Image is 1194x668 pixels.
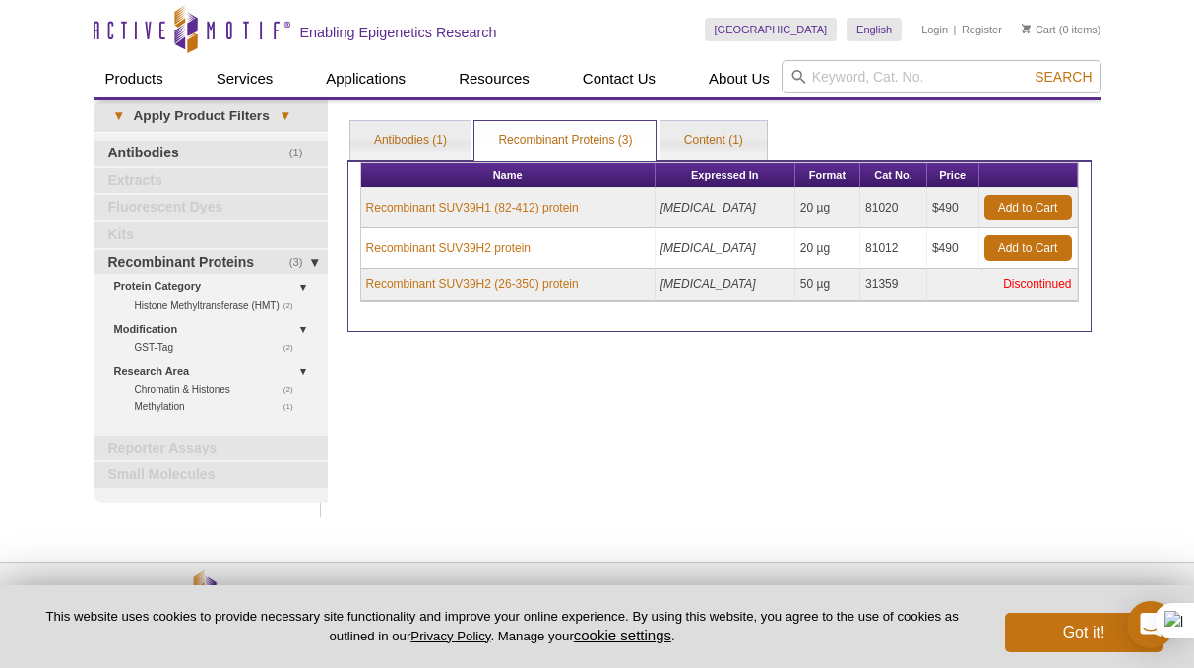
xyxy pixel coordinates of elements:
td: $490 [927,228,979,269]
a: Contact Us [571,60,667,97]
p: This website uses cookies to provide necessary site functionality and improve your online experie... [31,608,973,645]
span: (2) [283,339,304,356]
input: Keyword, Cat. No. [782,60,1101,93]
a: Content (1) [660,121,767,160]
span: (2) [283,381,304,397]
a: Antibodies (1) [350,121,471,160]
div: Open Intercom Messenger [1127,601,1174,648]
i: [MEDICAL_DATA] [660,277,756,291]
span: Search [1035,69,1092,85]
a: (1)Methylation [135,398,304,415]
a: Add to Cart [984,195,1072,220]
li: (0 items) [1022,18,1101,41]
a: Products [94,60,175,97]
a: Recombinant SUV39H2 (26-350) protein [366,275,579,293]
span: (1) [289,141,314,166]
img: Active Motif, [94,563,320,642]
a: (2)Chromatin & Histones [135,381,304,397]
i: [MEDICAL_DATA] [660,241,756,255]
span: (2) [283,297,304,314]
td: 81012 [860,228,927,269]
i: [MEDICAL_DATA] [660,201,756,214]
a: Applications [314,60,417,97]
a: Add to Cart [984,235,1072,261]
a: Register [962,23,1002,36]
a: About Us [697,60,782,97]
a: Modification [114,319,316,339]
th: Price [927,163,979,188]
a: Reporter Assays [94,436,328,461]
td: $490 [927,188,979,228]
a: Kits [94,222,328,248]
a: Recombinant SUV39H1 (82-412) protein [366,199,579,216]
td: 31359 [860,269,927,301]
a: Research Area [114,361,316,382]
span: (1) [283,398,304,415]
a: Small Molecules [94,462,328,488]
a: ▾Apply Product Filters▾ [94,100,328,132]
th: Expressed In [656,163,795,188]
a: Fluorescent Dyes [94,195,328,220]
th: Format [795,163,860,188]
img: Your Cart [1022,24,1031,33]
a: Extracts [94,168,328,194]
a: Services [205,60,285,97]
button: Got it! [1005,613,1163,652]
span: (3) [289,250,314,275]
a: Resources [447,60,541,97]
td: 81020 [860,188,927,228]
a: Privacy Policy [410,629,490,643]
button: Search [1029,68,1098,86]
a: Cart [1022,23,1056,36]
li: | [954,18,957,41]
a: Login [921,23,948,36]
span: ▾ [103,107,134,125]
a: English [847,18,902,41]
a: Recombinant SUV39H2 protein [366,239,531,257]
a: Recombinant Proteins (3) [474,121,656,160]
td: 20 µg [795,228,860,269]
td: 20 µg [795,188,860,228]
a: Protein Category [114,276,316,297]
th: Cat No. [860,163,927,188]
a: (1)Antibodies [94,141,328,166]
h2: Enabling Epigenetics Research [300,24,497,41]
a: [GEOGRAPHIC_DATA] [705,18,838,41]
a: (2)Histone Methyltransferase (HMT) [135,297,304,314]
td: Discontinued [927,269,1078,301]
a: (2)GST-Tag [135,339,304,356]
button: cookie settings [574,627,671,643]
th: Name [361,163,656,188]
span: ▾ [270,107,300,125]
a: (3)Recombinant Proteins [94,250,328,275]
td: 50 µg [795,269,860,301]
